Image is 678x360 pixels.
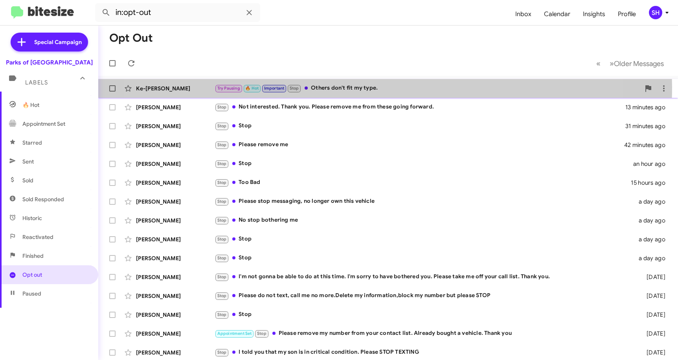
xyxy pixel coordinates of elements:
span: Stop [217,161,227,166]
span: Special Campaign [34,38,82,46]
span: Stop [217,293,227,298]
div: Too Bad [215,178,631,187]
div: [PERSON_NAME] [136,103,215,111]
span: Reactivated [22,233,53,241]
div: No stop bothering me [215,216,635,225]
span: Important [264,86,285,91]
div: Not interested. Thank you. Please remove me from these going forward. [215,103,625,112]
span: Opt out [22,271,42,279]
nav: Page navigation example [592,55,669,72]
span: Try Pausing [217,86,240,91]
span: Labels [25,79,48,86]
div: [PERSON_NAME] [136,217,215,224]
div: [PERSON_NAME] [136,160,215,168]
div: [PERSON_NAME] [136,141,215,149]
div: [PERSON_NAME] [136,122,215,130]
div: [DATE] [635,349,672,356]
span: 🔥 Hot [245,86,259,91]
span: Historic [22,214,42,222]
div: 13 minutes ago [625,103,672,111]
div: [PERSON_NAME] [136,235,215,243]
div: [DATE] [635,311,672,319]
a: Inbox [509,3,538,26]
span: Stop [217,312,227,317]
span: Stop [217,274,227,279]
div: [PERSON_NAME] [136,273,215,281]
span: Stop [217,350,227,355]
span: Stop [217,142,227,147]
div: [PERSON_NAME] [136,198,215,206]
div: Please remove me [215,140,625,149]
div: [DATE] [635,330,672,338]
div: [PERSON_NAME] [136,179,215,187]
span: Older Messages [614,59,664,68]
div: [PERSON_NAME] [136,349,215,356]
div: [DATE] [635,273,672,281]
div: I'm not gonna be able to do at this time. I'm sorry to have bothered you. Please take me off your... [215,272,635,281]
div: Stop [215,235,635,244]
div: Stop [215,310,635,319]
a: Special Campaign [11,33,88,51]
div: 42 minutes ago [625,141,672,149]
button: Previous [592,55,605,72]
div: [PERSON_NAME] [136,330,215,338]
div: a day ago [635,235,672,243]
span: Stop [217,237,227,242]
span: Stop [217,180,227,185]
span: 🔥 Hot [22,101,39,109]
span: Stop [217,255,227,261]
h1: Opt Out [109,32,153,44]
span: » [610,59,614,68]
div: [PERSON_NAME] [136,292,215,300]
a: Profile [612,3,642,26]
span: Stop [217,123,227,129]
button: Next [605,55,669,72]
div: Others don't fit my type. [215,84,640,93]
span: Paused [22,290,41,298]
span: « [596,59,601,68]
span: Stop [217,218,227,223]
span: Sent [22,158,34,165]
span: Stop [290,86,299,91]
span: Starred [22,139,42,147]
span: Sold Responded [22,195,64,203]
div: [PERSON_NAME] [136,311,215,319]
div: 15 hours ago [631,179,672,187]
div: I told you that my son is in critical condition. Please STOP TEXTING [215,348,635,357]
span: Finished [22,252,44,260]
div: Please stop messaging, no longer own this vehicle [215,197,635,206]
div: a day ago [635,254,672,262]
span: Stop [217,105,227,110]
div: Stop [215,253,635,263]
span: Sold [22,176,33,184]
div: Please remove my number from your contact list. Already bought a vehicle. Thank you [215,329,635,338]
div: a day ago [635,217,672,224]
div: a day ago [635,198,672,206]
div: SH [649,6,662,19]
a: Insights [577,3,612,26]
div: 31 minutes ago [625,122,672,130]
div: [DATE] [635,292,672,300]
div: Ke-[PERSON_NAME] [136,84,215,92]
span: Appointment Set [217,331,252,336]
button: SH [642,6,669,19]
span: Stop [217,199,227,204]
input: Search [95,3,260,22]
div: Stop [215,121,625,130]
div: Please do not text, call me no more.Delete my information,block my number but please STOP [215,291,635,300]
div: an hour ago [633,160,672,168]
div: [PERSON_NAME] [136,254,215,262]
span: Appointment Set [22,120,65,128]
a: Calendar [538,3,577,26]
div: Parks of [GEOGRAPHIC_DATA] [6,59,93,66]
div: Stop [215,159,633,168]
span: Stop [257,331,266,336]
